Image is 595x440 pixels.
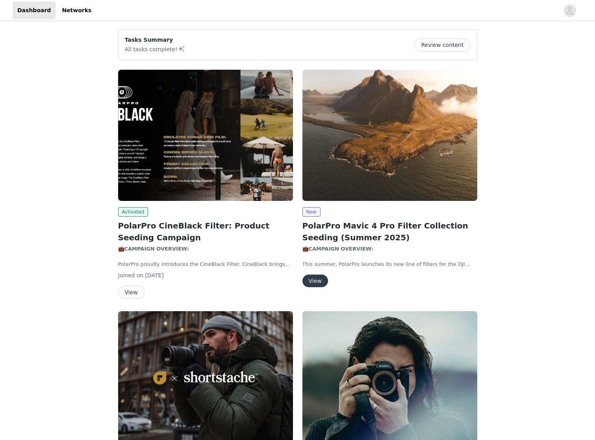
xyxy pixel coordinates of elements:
[118,272,144,278] span: Joined on
[145,272,164,278] span: [DATE]
[118,290,145,295] a: View
[302,207,321,217] span: New
[125,44,185,54] p: All tasks complete!
[118,260,293,268] p: PolarPro proudly introduces the CineBlack Filter. CineBlack brings smooth and cinematic vibes whi...
[118,220,293,243] h2: PolarPro CineBlack Filter: Product Seeding Campaign
[118,70,293,201] img: PolarPro
[13,2,56,19] a: Dashboard
[302,70,477,201] img: PolarPro
[302,245,477,253] p: 💼
[57,2,96,19] a: Networks
[118,286,145,299] button: View
[302,220,477,243] h2: PolarPro Mavic 4 Pro Filter Collection Seeding (Summer 2025)
[414,39,470,51] button: Review content
[125,36,185,44] p: Tasks Summary
[566,4,573,17] div: avatar
[124,246,191,252] strong: CAMPAIGN OVERVIEW:
[118,207,148,217] span: Activated
[302,260,477,268] p: This summer, PolarPro launches its new line of filters for the DJI Mavic 4 Pro, elevating drone v...
[302,275,328,287] button: View
[309,246,373,252] strong: CAMPAIGN OVERVIEW:
[118,245,293,253] p: 💼
[302,278,328,284] a: View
